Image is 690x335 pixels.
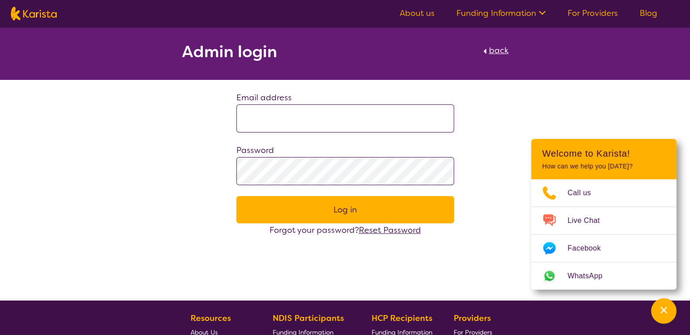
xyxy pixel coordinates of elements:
a: About us [400,8,435,19]
a: Web link opens in a new tab. [531,262,676,290]
div: Channel Menu [531,139,676,290]
h2: Welcome to Karista! [542,148,666,159]
label: Password [236,145,274,156]
a: Reset Password [359,225,421,236]
b: Providers [454,313,491,324]
b: NDIS Participants [273,313,344,324]
button: Channel Menu [651,298,676,324]
a: back [481,44,509,64]
span: Facebook [568,241,612,255]
span: WhatsApp [568,269,613,283]
b: Resources [191,313,231,324]
a: For Providers [568,8,618,19]
label: Email address [236,92,292,103]
a: Funding Information [456,8,546,19]
p: How can we help you [DATE]? [542,163,666,170]
div: Forgot your password? [236,223,454,237]
span: back [489,45,509,56]
b: HCP Recipients [372,313,432,324]
ul: Choose channel [531,179,676,290]
img: Karista logo [11,7,57,20]
a: Blog [640,8,657,19]
button: Log in [236,196,454,223]
span: Live Chat [568,214,611,227]
span: Call us [568,186,602,200]
h2: Admin login [182,44,277,60]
